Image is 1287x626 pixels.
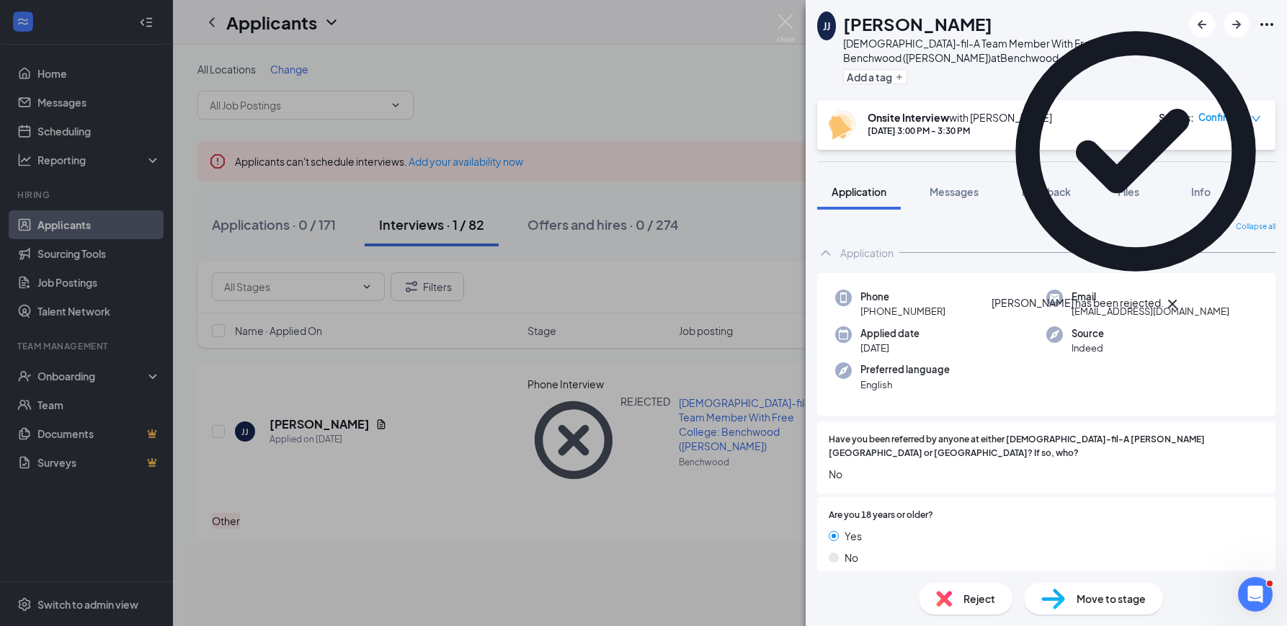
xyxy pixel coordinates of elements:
span: Application [832,185,886,198]
span: Yes [845,528,862,544]
div: [PERSON_NAME] has been rejected. [992,295,1164,313]
b: Onsite Interview [868,111,949,124]
span: Phone [860,290,945,304]
div: JJ [823,19,830,33]
span: Applied date [860,326,919,341]
button: PlusAdd a tag [843,69,907,84]
div: with [PERSON_NAME] [868,110,1052,125]
span: No [829,466,1264,482]
svg: Cross [1164,295,1181,313]
h1: [PERSON_NAME] [843,12,992,36]
span: Source [1072,326,1104,341]
span: No [845,550,858,565]
svg: Plus [895,73,904,81]
div: Application [840,246,894,260]
span: [PHONE_NUMBER] [860,304,945,318]
span: Indeed [1072,341,1104,355]
span: Have you been referred by anyone at either [DEMOGRAPHIC_DATA]-fil-A [PERSON_NAME][GEOGRAPHIC_DATA... [829,433,1264,460]
svg: ChevronUp [817,244,834,261]
span: Reject [963,591,995,607]
span: English [860,377,950,392]
div: [DATE] 3:00 PM - 3:30 PM [868,125,1052,137]
span: [DATE] [860,341,919,355]
span: Messages [930,185,979,198]
iframe: Intercom live chat [1238,577,1273,612]
span: Preferred language [860,362,950,377]
div: [DEMOGRAPHIC_DATA]-fil-A Team Member With Free College: Benchwood ([PERSON_NAME]) at Benchwood [843,36,1182,65]
svg: CheckmarkCircle [992,7,1280,295]
span: Are you 18 years or older? [829,509,933,522]
span: Move to stage [1077,591,1146,607]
